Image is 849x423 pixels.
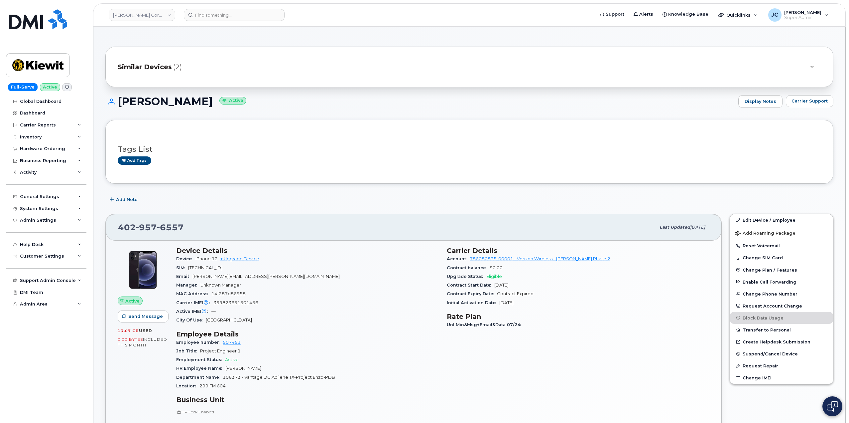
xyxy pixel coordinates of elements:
img: iPhone_12.jpg [123,250,163,290]
span: Active IMEI [176,309,211,314]
span: Similar Devices [118,62,172,72]
span: iPhone 12 [195,256,218,261]
button: Enable Call Forwarding [730,276,833,288]
h3: Tags List [118,145,821,153]
span: MAC Address [176,291,211,296]
span: Enable Call Forwarding [743,279,796,284]
p: HR Lock Enabled [176,409,439,415]
span: [DATE] [499,300,514,305]
span: [DATE] [690,225,705,230]
span: Employment Status [176,357,225,362]
span: Upgrade Status [447,274,486,279]
small: Active [219,97,246,105]
span: HR Employee Name [176,366,225,371]
span: Email [176,274,192,279]
span: 106373 - Vantage DC Abilene TX-Project Enzo-PDB [223,375,335,380]
span: Unl Min&Msg+Email&Data 07/24 [447,322,524,327]
span: [DATE] [494,283,509,288]
span: 0.00 Bytes [118,337,143,342]
a: + Upgrade Device [220,256,259,261]
span: Device [176,256,195,261]
span: Employee number [176,340,223,345]
a: Add tags [118,156,151,165]
span: 14f287d86958 [211,291,246,296]
button: Add Roaming Package [730,226,833,240]
span: [PERSON_NAME][EMAIL_ADDRESS][PERSON_NAME][DOMAIN_NAME] [192,274,340,279]
span: Contract Start Date [447,283,494,288]
span: Suspend/Cancel Device [743,351,798,356]
h3: Device Details [176,247,439,255]
a: Edit Device / Employee [730,214,833,226]
span: Contract balance [447,265,490,270]
span: Add Roaming Package [735,231,795,237]
button: Change IMEI [730,372,833,384]
a: 507451 [223,340,241,345]
span: Carrier IMEI [176,300,213,305]
button: Reset Voicemail [730,240,833,252]
span: Account [447,256,470,261]
span: Active [225,357,239,362]
span: Job Title [176,348,200,353]
span: 957 [136,222,157,232]
button: Change Phone Number [730,288,833,300]
span: Contract Expired [497,291,534,296]
span: Project Engineer 1 [200,348,241,353]
span: City Of Use [176,317,206,322]
span: Unknown Manager [200,283,241,288]
span: Eligible [486,274,502,279]
h1: [PERSON_NAME] [105,96,735,107]
span: 6557 [157,222,184,232]
h3: Rate Plan [447,313,709,320]
span: [TECHNICAL_ID] [188,265,222,270]
button: Change Plan / Features [730,264,833,276]
button: Send Message [118,311,169,322]
span: [PERSON_NAME] [225,366,261,371]
span: 359823651501456 [213,300,258,305]
span: SIM [176,265,188,270]
span: Department Name [176,375,223,380]
a: Display Notes [738,95,783,108]
a: Create Helpdesk Submission [730,336,833,348]
span: Manager [176,283,200,288]
span: Contract Expiry Date [447,291,497,296]
span: 402 [118,222,184,232]
button: Carrier Support [786,95,833,107]
span: Change Plan / Features [743,267,797,272]
span: Location [176,383,199,388]
span: used [139,328,152,333]
button: Request Repair [730,360,833,372]
span: Send Message [128,313,163,319]
span: — [211,309,216,314]
span: [GEOGRAPHIC_DATA] [206,317,252,322]
img: Open chat [827,401,838,412]
h3: Business Unit [176,396,439,404]
h3: Carrier Details [447,247,709,255]
span: Last updated [660,225,690,230]
span: Active [125,298,140,304]
span: 13.07 GB [118,328,139,333]
button: Transfer to Personal [730,324,833,336]
span: 299 FM 604 [199,383,226,388]
h3: Employee Details [176,330,439,338]
span: $0.00 [490,265,503,270]
span: Add Note [116,196,138,203]
span: Carrier Support [791,98,828,104]
button: Suspend/Cancel Device [730,348,833,360]
a: 786080835-00001 - Verizon Wireless - [PERSON_NAME] Phase 2 [470,256,610,261]
button: Change SIM Card [730,252,833,264]
button: Block Data Usage [730,312,833,324]
button: Add Note [105,194,143,206]
button: Request Account Change [730,300,833,312]
span: Initial Activation Date [447,300,499,305]
span: (2) [173,62,182,72]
